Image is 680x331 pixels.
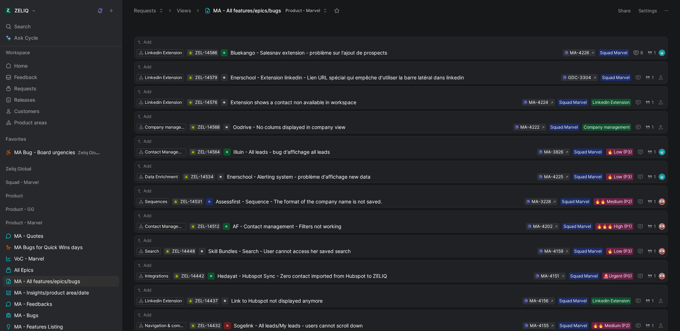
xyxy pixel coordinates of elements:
[562,198,589,205] div: Squad Marvel
[3,83,119,94] a: Requests
[559,99,587,106] div: Squad Marvel
[14,301,52,308] span: MA - Feedbacks
[145,273,168,280] div: Integrations
[3,106,119,117] a: Customers
[145,198,167,205] div: Sequences
[530,322,549,329] div: MA-4155
[3,72,119,83] a: Feedback
[191,173,214,180] div: ZEL-14534
[14,62,28,69] span: Home
[659,199,664,204] img: avatar
[15,7,29,14] h1: ZELIQ
[3,47,119,58] div: Workspace
[191,323,195,328] button: 🪲
[3,287,119,298] a: MA - Insights/product area/date
[191,224,195,229] button: 🪲
[654,175,656,179] span: 1
[216,197,522,206] span: Assessfirst - Sequence - The format of the company name is not saved.
[188,51,193,55] img: 🪲
[137,163,152,170] button: Add
[3,95,119,105] a: Releases
[574,248,602,255] div: Squad Marvel
[652,75,654,80] span: 1
[615,6,634,16] button: Share
[584,124,630,131] div: Company management
[134,211,668,232] a: AddContact Management🪲ZEL-14512AF - Contact management - Filters not working🔥🔥🔥 High (P1)Squad Ma...
[544,173,563,180] div: MA-4225
[208,247,534,256] span: Skill Bundles - Search - User cannot access her saved search
[14,323,63,330] span: MA - Features Listing
[175,274,179,279] img: 🪲
[600,49,628,56] div: Squad Marvel
[3,33,119,43] a: Ask Cycle
[131,5,166,16] button: Requests
[646,272,657,280] button: 1
[3,276,119,287] a: MA - All features/epics/bugs
[188,75,193,80] button: 🪲
[14,74,37,81] span: Feedback
[603,273,632,280] div: 🚨Urgent (P0)
[14,96,35,103] span: Releases
[3,217,119,228] div: Product - Marvel
[145,148,185,156] div: Contact Management
[233,123,510,131] span: Oodrive - No colums displayed in company view
[646,148,657,156] button: 1
[213,7,281,14] span: MA - All features/epics/bugs
[544,248,563,255] div: MA-4159
[593,99,630,106] div: Linkedin Extension
[227,173,534,181] span: Enerschool - Alerting system - problème d'affichage new data
[3,6,38,16] button: ZELIQZELIQ
[137,63,152,71] button: Add
[654,249,656,253] span: 1
[173,199,178,204] button: 🪲
[632,49,645,57] button: 8
[654,274,656,278] span: 1
[134,161,668,183] a: AddData Enrichment🪲ZEL-14534Enerschool - Alerting system - problème d'affichage new data🔥 Low (P3...
[188,50,193,55] div: 🪲
[231,49,560,57] span: Bluekango - Salesnav extension - problème sur l'ajout de prospects
[659,174,664,179] img: avatar
[3,310,119,321] a: MA - Bugs
[14,267,33,274] span: All Epics
[14,278,80,285] span: MA - All features/epics/bugs
[3,177,119,187] div: Squad - Marvel
[174,200,178,204] img: 🪲
[134,86,668,108] a: AddLinkedin Extension🪲ZEL-14576Extension shows a contact non available in workspaceLinkedin Exten...
[217,272,531,280] span: Hedayat - Hubspot Sync - Zero contact imported from Hubspot to ZELIQ
[198,124,220,131] div: ZEL-14568
[570,273,598,280] div: Squad Marvel
[191,225,195,229] img: 🪲
[191,150,195,155] button: 🪲
[593,322,630,329] div: 🔥🔥 Medium (P2)
[3,231,119,241] a: MA - Quotes
[602,74,630,81] div: Squad Marvel
[188,299,193,303] img: 🪲
[3,21,119,32] div: Search
[652,299,654,303] span: 1
[14,108,40,115] span: Customers
[165,249,170,254] div: 🪲
[646,198,657,206] button: 1
[137,312,152,319] button: Add
[607,248,632,255] div: 🔥 Low (P3)
[184,174,189,179] button: 🪲
[195,49,217,56] div: ZEL-14586
[5,7,12,14] img: ZELIQ
[188,100,193,105] div: 🪲
[659,274,664,279] img: avatar
[646,247,657,255] button: 1
[559,297,587,304] div: Squad Marvel
[6,135,26,142] span: Favorites
[654,224,656,229] span: 1
[137,88,152,95] button: Add
[6,179,39,186] span: Squad - Marvel
[3,177,119,190] div: Squad - Marvel
[14,289,89,296] span: MA - Insights/product area/date
[6,49,30,56] span: Workspace
[654,150,656,154] span: 1
[3,163,119,176] div: Zeliq Global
